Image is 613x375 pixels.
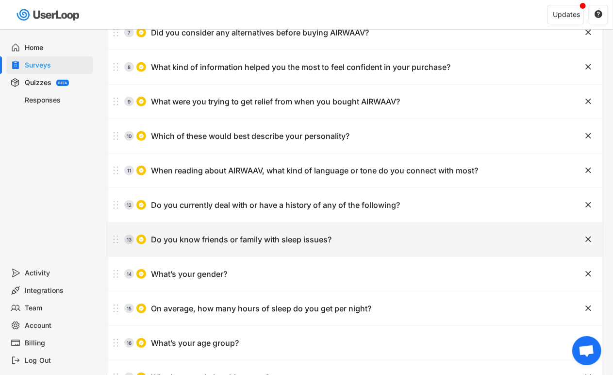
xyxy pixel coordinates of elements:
text:  [585,165,591,175]
img: CircleTickMinorWhite.svg [138,340,144,346]
div: Surveys [25,61,89,70]
button:  [594,10,603,19]
div: Open chat [572,336,601,365]
div: 12 [124,203,134,207]
div: On average, how many hours of sleep do you get per night? [151,304,371,314]
div: Did you consider any alternatives before buying AIRWAAV? [151,28,369,38]
div: Billing [25,339,89,348]
div: What kind of information helped you the most to feel confident in your purchase? [151,62,450,72]
img: CircleTickMinorWhite.svg [138,30,144,35]
button:  [583,304,593,313]
text:  [585,303,591,313]
div: Account [25,321,89,330]
div: Integrations [25,286,89,295]
text:  [585,269,591,279]
div: 15 [124,306,134,311]
div: What were you trying to get relief from when you bought AIRWAAV? [151,97,400,107]
div: Which of these would best describe your personality? [151,131,349,141]
div: 8 [124,65,134,69]
img: CircleTickMinorWhite.svg [138,168,144,173]
div: Quizzes [25,78,51,87]
text:  [585,200,591,210]
button:  [583,235,593,244]
text:  [585,62,591,72]
img: CircleTickMinorWhite.svg [138,237,144,242]
div: When reading about AIRWAAV, what kind of language or tone do you connect with most? [151,166,478,176]
div: 14 [124,272,134,276]
div: Do you currently deal with or have a history of any of the following? [151,200,400,210]
button:  [583,62,593,72]
div: 13 [124,237,134,242]
text:  [585,234,591,244]
img: userloop-logo-01.svg [15,5,83,25]
div: BETA [58,81,67,85]
div: 16 [124,341,134,345]
div: Do you know friends or family with sleep issues? [151,235,331,245]
div: Home [25,43,89,52]
div: What’s your age group? [151,338,239,348]
img: CircleTickMinorWhite.svg [138,64,144,70]
text:  [595,10,602,18]
div: 11 [124,168,134,173]
button:  [583,97,593,106]
button:  [583,269,593,279]
div: What’s your gender? [151,269,227,279]
div: Activity [25,269,89,278]
button:  [583,28,593,37]
div: 9 [124,99,134,104]
text:  [585,131,591,141]
div: Responses [25,96,89,105]
div: Team [25,304,89,313]
img: CircleTickMinorWhite.svg [138,133,144,139]
div: 10 [124,134,134,138]
div: Updates [553,11,580,18]
text:  [585,96,591,106]
button:  [583,131,593,141]
div: Log Out [25,356,89,365]
img: CircleTickMinorWhite.svg [138,99,144,104]
img: CircleTickMinorWhite.svg [138,202,144,208]
button:  [583,166,593,175]
img: CircleTickMinorWhite.svg [138,306,144,311]
text:  [585,27,591,37]
img: CircleTickMinorWhite.svg [138,271,144,277]
div: 7 [124,30,134,35]
button:  [583,200,593,210]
